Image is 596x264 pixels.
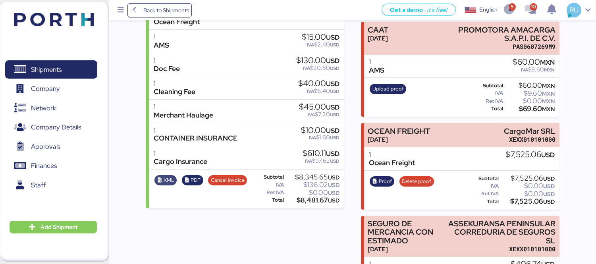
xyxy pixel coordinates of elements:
[542,90,555,97] span: MXN
[469,176,499,181] div: Subtotal
[370,176,394,187] button: Proof
[31,160,57,172] span: Finances
[369,159,415,167] div: Ocean Freight
[369,66,384,75] div: AMS
[285,182,340,188] div: $136.02
[285,197,340,203] div: $8,481.67
[521,67,528,73] span: IVA
[469,98,503,104] div: Ret IVA
[443,42,556,51] div: PAS0607269M9
[302,33,339,42] div: $15.00
[469,106,503,112] div: Total
[469,91,503,96] div: IVA
[469,83,503,89] div: Subtotal
[31,141,60,152] span: Approvals
[154,18,200,26] div: Ocean Freight
[296,56,339,65] div: $130.00
[285,174,340,180] div: $8,345.65
[10,221,97,233] button: Add Shipment
[330,65,339,71] span: USD
[379,177,392,186] span: Proof
[326,56,339,65] span: USD
[154,79,195,88] div: 1
[154,56,180,65] div: 1
[469,183,499,189] div: IVA
[309,135,316,141] span: IVA
[254,174,284,180] div: Subtotal
[303,158,339,164] div: $97.62
[541,150,555,159] span: USD
[299,103,339,112] div: $45.00
[5,80,97,98] a: Company
[154,88,195,96] div: Cleaning Fee
[5,176,97,194] a: Staff
[543,175,555,182] span: USD
[542,98,555,105] span: MXN
[305,158,312,164] span: IVA
[368,245,443,253] div: [DATE]
[298,79,339,88] div: $40.00
[254,197,284,203] div: Total
[504,127,555,135] div: CargoMar SRL
[154,65,180,73] div: Doc Fee
[505,150,555,159] div: $7,525.06
[154,134,237,143] div: CONTAINER INSURANCE
[299,112,339,118] div: $7.20
[307,88,314,94] span: IVA
[301,126,339,135] div: $10.00
[368,135,430,144] div: [DATE]
[501,191,555,197] div: $0.00
[447,220,556,245] div: ASSEKURANSA PENINSULAR CORREDURIA DE SEGUROS SL
[154,33,169,41] div: 1
[208,175,247,185] button: Cancel invoice
[154,175,177,185] button: XML
[447,245,556,253] div: XEXX010101000
[443,26,556,42] div: PROMOTORA AMACARGA S.A.P.I. DE C.V.
[5,157,97,175] a: Finances
[505,98,555,104] div: $0.00
[330,42,339,48] span: USD
[330,112,339,118] span: USD
[307,42,314,48] span: IVA
[505,91,555,96] div: $9.60
[501,183,555,189] div: $0.00
[372,85,404,93] span: Upload proof
[154,103,213,111] div: 1
[328,189,339,197] span: USD
[308,112,315,118] span: IVA
[303,65,310,71] span: IVA
[254,182,284,188] div: IVA
[402,177,431,186] span: Delete proof
[326,79,339,88] span: USD
[285,190,340,196] div: $0.00
[328,197,339,204] span: USD
[544,67,555,73] span: MXN
[326,126,339,135] span: USD
[31,83,60,94] span: Company
[542,82,555,89] span: MXN
[164,176,174,185] span: XML
[330,135,339,141] span: USD
[569,5,579,15] span: RU
[143,6,189,15] span: Back to Shipments
[154,41,169,50] div: AMS
[301,135,339,141] div: $1.60
[501,175,555,181] div: $7,525.06
[328,181,339,189] span: USD
[31,64,62,75] span: Shipments
[302,42,339,48] div: $2.40
[31,179,46,191] span: Staff
[31,102,56,114] span: Network
[469,199,499,204] div: Total
[114,4,127,17] button: Menu
[31,121,81,133] span: Company Details
[542,106,555,113] span: MXN
[191,176,201,185] span: PDF
[303,149,339,158] div: $610.11
[154,126,237,135] div: 1
[326,103,339,112] span: USD
[154,149,207,158] div: 1
[370,84,406,94] button: Upload proof
[254,190,284,195] div: Ret IVA
[41,222,78,232] span: Add Shipment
